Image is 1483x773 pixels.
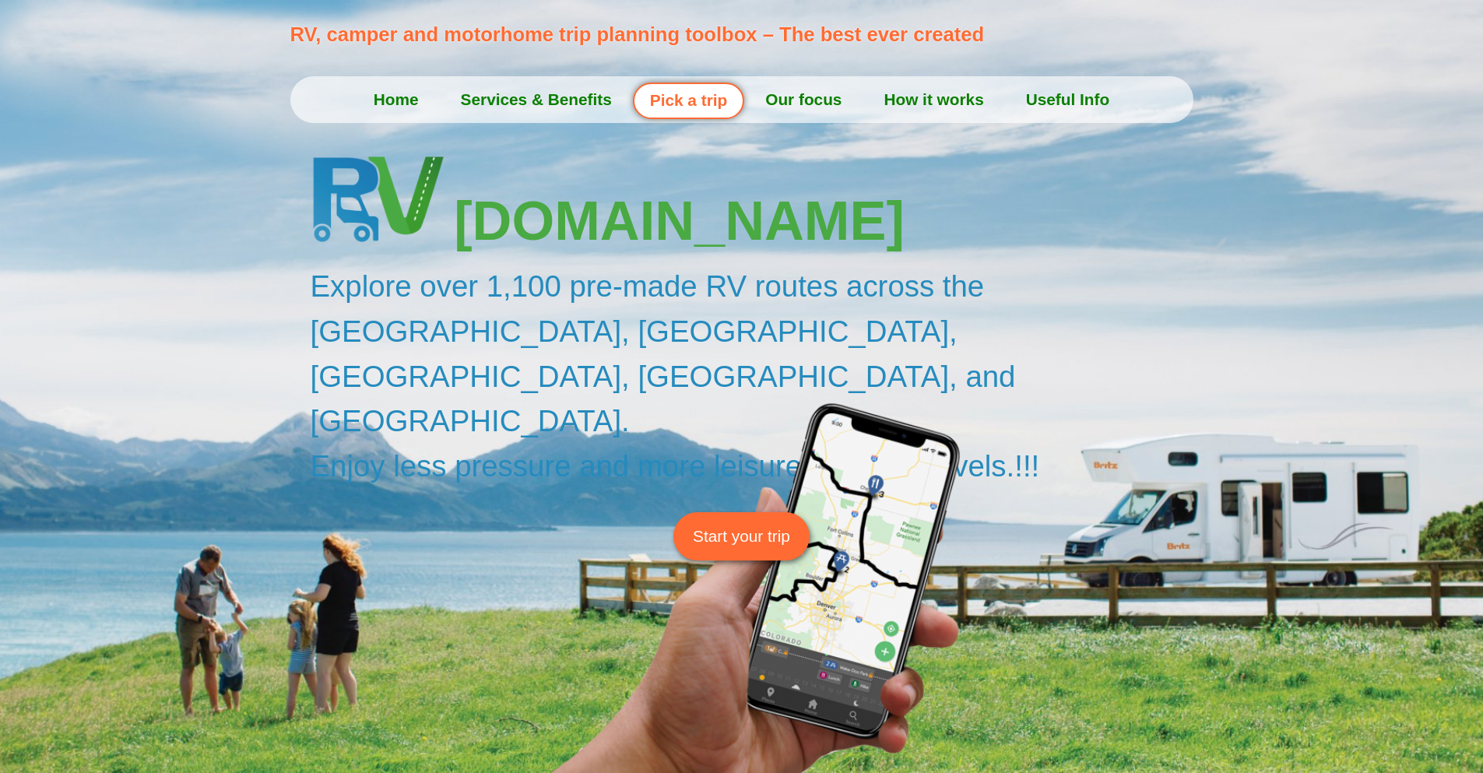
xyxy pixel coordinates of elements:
[744,80,863,119] a: Our focus
[673,512,810,560] a: Start your trip
[863,80,1004,119] a: How it works
[353,80,440,119] a: Home
[693,524,790,548] span: Start your trip
[1005,80,1130,119] a: Useful Info
[454,194,1200,248] h3: [DOMAIN_NAME]
[290,80,1193,119] nav: Menu
[440,80,633,119] a: Services & Benefits
[290,19,1202,49] p: RV, camper and motorhome trip planning toolbox – The best ever created
[633,83,744,119] a: Pick a trip
[311,264,1201,488] h2: Explore over 1,100 pre-made RV routes across the [GEOGRAPHIC_DATA], [GEOGRAPHIC_DATA], [GEOGRAPHI...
